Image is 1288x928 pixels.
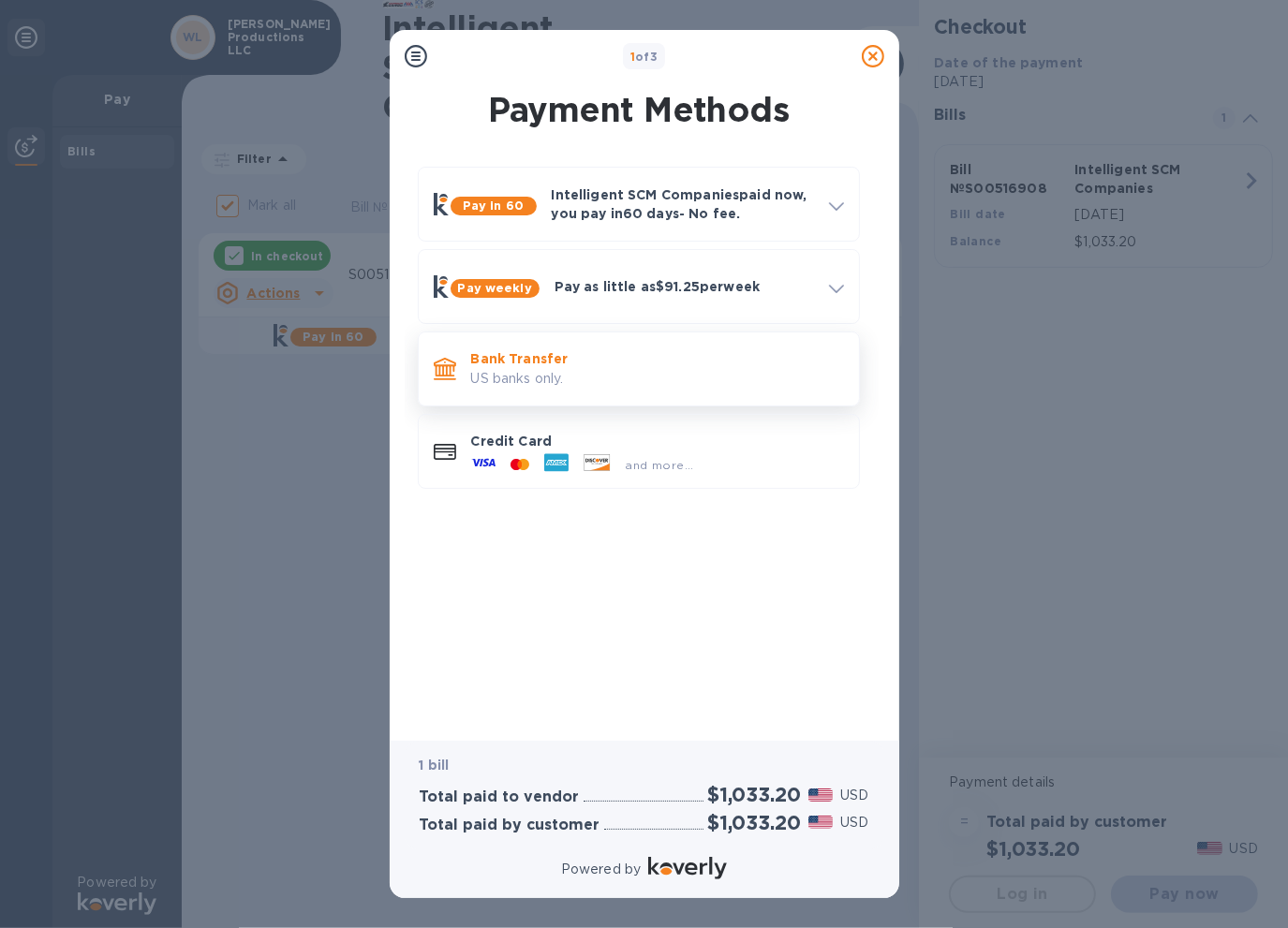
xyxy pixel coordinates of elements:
b: Pay weekly [458,281,532,295]
p: Intelligent SCM Companies paid now, you pay in 60 days - No fee. [552,185,814,223]
h2: $1,033.20 [707,783,800,806]
p: US banks only. [471,369,844,389]
p: Bank Transfer [471,349,844,368]
h2: $1,033.20 [707,811,800,834]
span: 1 [630,50,635,64]
b: 1 bill [420,758,450,773]
h1: Payment Methods [414,90,864,129]
p: Pay as little as $91.25 per week [555,277,814,296]
img: USD [808,816,834,829]
p: USD [840,813,868,832]
p: Powered by [561,860,641,879]
img: USD [808,788,834,802]
b: Pay in 60 [463,199,524,213]
b: of 3 [630,50,659,64]
img: Logo [648,857,727,879]
h3: Total paid by customer [420,817,600,834]
span: and more... [626,458,694,472]
h3: Total paid to vendor [420,788,580,806]
p: Credit Card [471,432,844,450]
p: USD [840,786,868,805]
